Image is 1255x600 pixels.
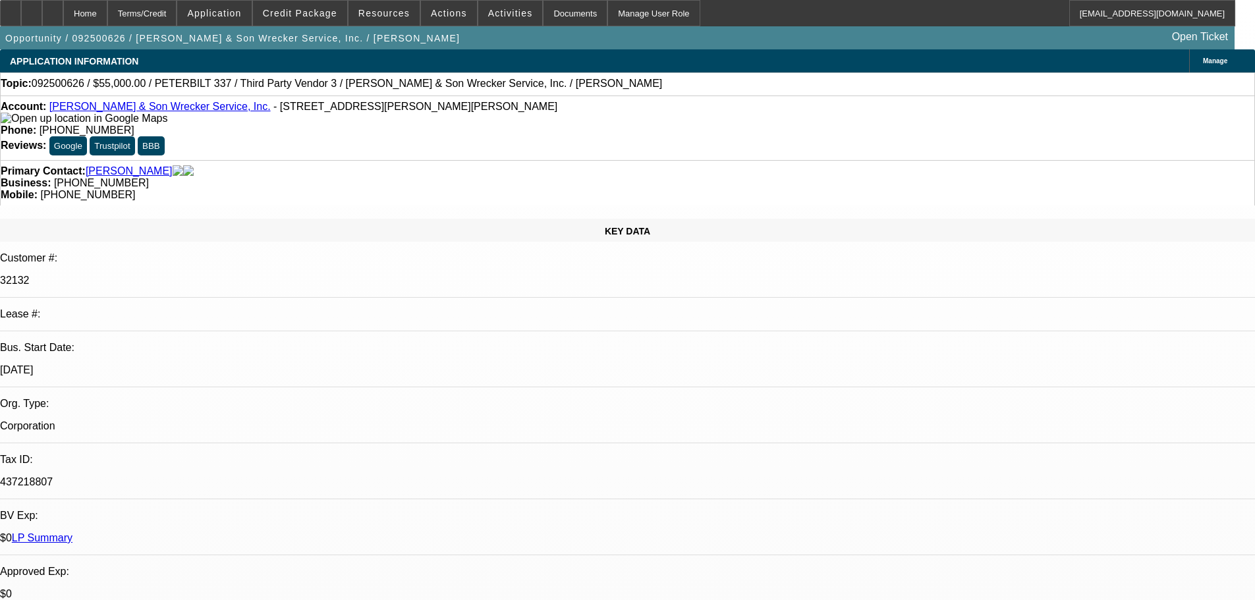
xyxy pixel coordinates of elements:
span: Application [187,8,241,18]
strong: Business: [1,177,51,188]
span: Resources [358,8,410,18]
strong: Reviews: [1,140,46,151]
button: Actions [421,1,477,26]
a: LP Summary [12,532,72,543]
span: KEY DATA [605,226,650,236]
button: Google [49,136,87,155]
a: [PERSON_NAME] [86,165,173,177]
img: linkedin-icon.png [183,165,194,177]
strong: Topic: [1,78,32,90]
span: [PHONE_NUMBER] [40,124,134,136]
span: - [STREET_ADDRESS][PERSON_NAME][PERSON_NAME] [273,101,557,112]
img: facebook-icon.png [173,165,183,177]
a: [PERSON_NAME] & Son Wrecker Service, Inc. [49,101,271,112]
button: Resources [349,1,420,26]
button: Trustpilot [90,136,134,155]
strong: Primary Contact: [1,165,86,177]
span: Actions [431,8,467,18]
button: BBB [138,136,165,155]
span: 092500626 / $55,000.00 / PETERBILT 337 / Third Party Vendor 3 / [PERSON_NAME] & Son Wrecker Servi... [32,78,662,90]
button: Activities [478,1,543,26]
span: Manage [1203,57,1227,65]
span: [PHONE_NUMBER] [54,177,149,188]
button: Application [177,1,251,26]
span: APPLICATION INFORMATION [10,56,138,67]
a: View Google Maps [1,113,167,124]
button: Credit Package [253,1,347,26]
span: Opportunity / 092500626 / [PERSON_NAME] & Son Wrecker Service, Inc. / [PERSON_NAME] [5,33,460,43]
span: [PHONE_NUMBER] [40,189,135,200]
a: Open Ticket [1167,26,1233,48]
strong: Mobile: [1,189,38,200]
strong: Account: [1,101,46,112]
span: Credit Package [263,8,337,18]
strong: Phone: [1,124,36,136]
span: Activities [488,8,533,18]
img: Open up location in Google Maps [1,113,167,124]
